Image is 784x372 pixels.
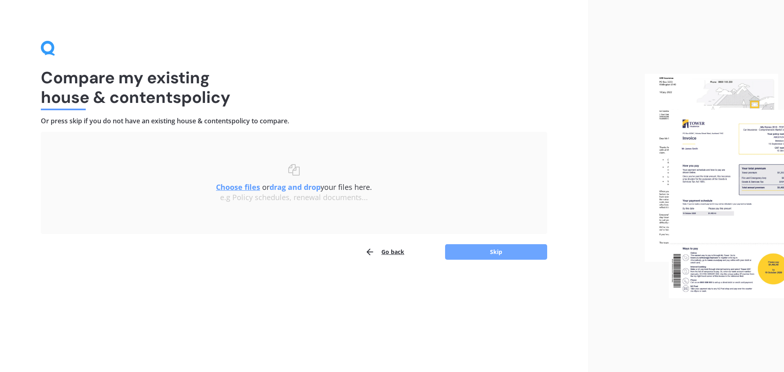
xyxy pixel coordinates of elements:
[365,244,404,260] button: Go back
[57,193,531,202] div: e.g Policy schedules, renewal documents...
[645,74,784,298] img: files.webp
[41,68,547,107] h1: Compare my existing house & contents policy
[216,182,260,192] u: Choose files
[269,182,321,192] b: drag and drop
[216,182,372,192] span: or your files here.
[41,117,547,125] h4: Or press skip if you do not have an existing house & contents policy to compare.
[445,244,547,260] button: Skip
